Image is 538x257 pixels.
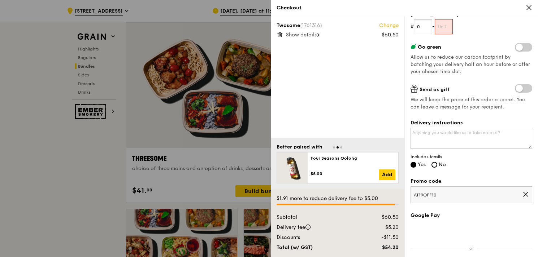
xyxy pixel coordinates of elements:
span: Go to slide 2 [337,146,339,149]
span: Send as gift [420,87,450,93]
div: $5.20 [359,224,403,231]
span: Go to slide 1 [333,146,335,149]
span: Yes [418,161,426,168]
div: Subtotal [272,214,359,221]
span: Show details [286,32,317,38]
a: Change [379,22,399,29]
input: Yes [411,162,416,168]
input: No [431,162,437,168]
span: Allow us to reduce our carbon footprint by batching your delivery half an hour before or after yo... [411,54,530,75]
div: $60.50 [382,31,399,39]
label: Delivery instructions [411,119,532,127]
span: Include utensils [411,154,532,160]
div: Twosome [277,22,399,29]
span: AT19OFF10 [414,192,522,198]
span: We will keep the price of this order a secret. You can leave a message for your recipient. [411,96,532,111]
div: $54.20 [359,244,403,251]
label: Promo code [411,178,532,185]
div: -$11.50 [359,234,403,241]
div: Checkout [277,4,532,12]
span: (1761316) [300,22,322,28]
input: Floor [414,19,432,34]
div: Better paired with [277,143,322,151]
form: # - [411,19,532,34]
div: Four Seasons Oolong [311,155,395,161]
div: Discounts [272,234,359,241]
div: Delivery fee [272,224,359,231]
span: No [439,161,446,168]
span: Go to slide 3 [340,146,342,149]
input: Unit [435,19,453,34]
div: $5.00 [311,171,379,177]
span: Go green [418,44,441,50]
label: Google Pay [411,212,532,219]
div: Total (w/ GST) [272,244,359,251]
div: $60.50 [359,214,403,221]
a: Add [379,169,395,180]
div: $1.91 more to reduce delivery fee to $5.00 [277,195,399,202]
iframe: Secure payment button frame [411,223,532,239]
